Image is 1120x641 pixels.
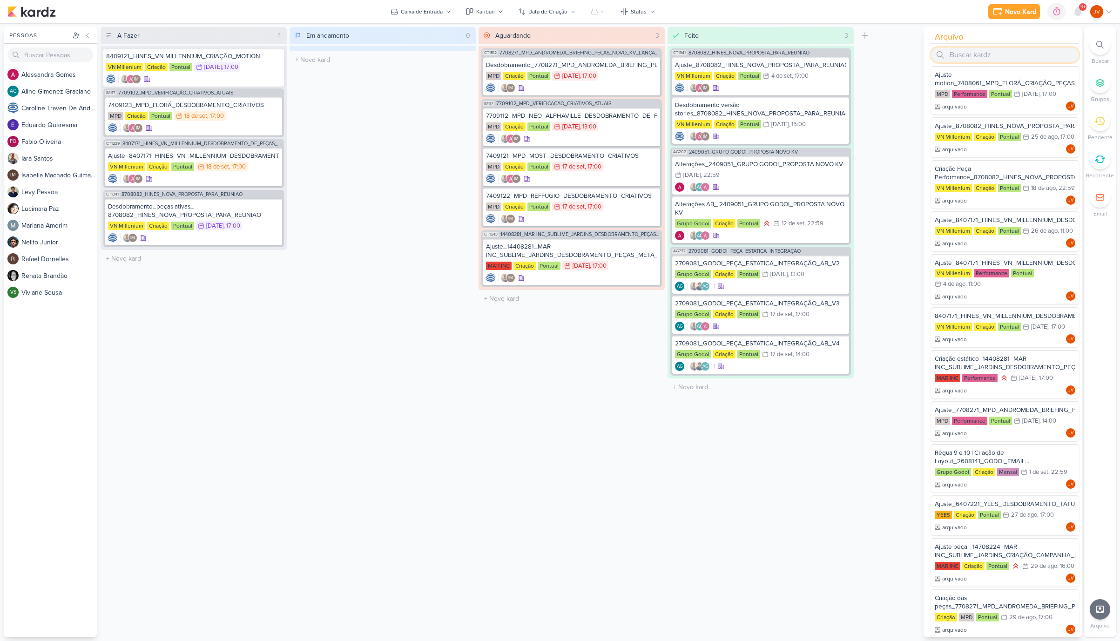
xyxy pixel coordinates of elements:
[10,89,17,94] p: AG
[841,31,852,40] div: 3
[675,132,684,141] img: Caroline Traven De Andrade
[506,134,515,143] img: Alessandra Gomes
[136,126,141,131] p: IM
[675,72,712,80] div: VN Millenium
[562,73,580,79] div: [DATE]
[942,239,967,248] p: arquivado
[486,214,495,223] div: Criador(a): Caroline Traven De Andrade
[1056,185,1075,191] div: , 22:59
[506,214,515,223] div: Isabella Machado Guimarães
[486,174,495,183] div: Criador(a): Caroline Traven De Andrade
[689,132,699,141] img: Iara Santos
[171,162,194,171] div: Pontual
[134,77,139,82] p: IM
[206,164,229,170] div: 18 de set
[935,133,972,141] div: VN Millenium
[974,184,996,192] div: Criação
[229,164,246,170] div: , 17:00
[1022,91,1039,97] div: [DATE]
[701,282,710,291] div: Aline Gimenez Graciano
[21,288,97,297] div: V i v i a n e S o u s a
[675,83,684,93] div: Criador(a): Caroline Traven De Andrade
[145,63,168,71] div: Criação
[573,263,590,269] div: [DATE]
[677,284,683,289] p: AG
[486,192,657,200] div: 7409122_MPD_REFFUGIO_DESDOBRAMENTO_CRIATIVOS
[486,174,495,183] img: Caroline Traven De Andrade
[499,50,660,55] span: 7708271_MPD_ANDROMEDA_BRIEFING_PEÇAS_NOVO_KV_LANÇAMENTO
[675,299,846,308] div: 2709081_GODOI_PEÇA_ESTATICA_INTEGRAÇÃO_AB_V3
[486,273,495,283] div: Criador(a): Caroline Traven De Andrade
[1084,34,1116,65] li: Ctrl + F
[486,134,495,143] img: Caroline Traven De Andrade
[703,86,708,91] p: IM
[7,69,19,80] img: Alessandra Gomes
[701,231,710,240] img: Alessandra Gomes
[7,287,19,298] div: Viviane Sousa
[710,283,715,290] span: +1
[21,204,97,214] div: L u c i m a r a P a z
[7,203,19,214] img: Lucimara Paz
[506,174,515,183] img: Alessandra Gomes
[675,282,684,291] div: Criador(a): Aline Gimenez Graciano
[689,231,699,240] img: Iara Santos
[7,86,19,97] div: Aline Gimenez Graciano
[527,202,550,211] div: Pontual
[1090,5,1103,18] div: Joney Viana
[21,221,97,230] div: M a r i a n a A m o r i m
[952,90,987,98] div: Performance
[713,310,735,318] div: Criação
[1068,294,1073,299] p: JV
[590,263,607,269] div: , 17:00
[689,282,699,291] img: Iara Santos
[713,219,735,228] div: Criação
[683,172,701,178] div: [DATE]
[974,227,996,235] div: Criação
[498,214,515,223] div: Colaboradores: Iara Santos, Isabella Machado Guimarães
[126,74,135,84] img: Alessandra Gomes
[121,192,243,197] span: 8708082_HINES_NOVA_PROPOSTA_PARA_REUNIAO
[147,162,169,171] div: Criação
[108,222,145,230] div: VN Millenium
[675,120,712,128] div: VN Millenium
[128,233,137,243] div: Isabella Machado Guimarães
[1058,134,1074,140] div: , 17:00
[500,273,510,283] img: Iara Santos
[512,134,521,143] div: Isabella Machado Guimarães
[1031,228,1058,234] div: 26 de ago
[687,282,715,291] div: Colaboradores: Iara Santos, Levy Pessoa, Aline Gimenez Graciano, Alessandra Gomes
[675,259,846,268] div: 2709081_GODOI_PEÇA_ESTATICA_INTEGRAÇÃO_AB_V2
[695,182,704,192] div: Aline Gimenez Graciano
[503,72,526,80] div: Criação
[486,202,501,211] div: MPD
[1068,241,1073,246] p: JV
[486,134,495,143] div: Criador(a): Caroline Traven De Andrade
[935,184,972,192] div: VN Millenium
[562,164,585,170] div: 17 de set
[1039,91,1056,97] div: , 17:00
[108,174,117,183] img: Caroline Traven De Andrade
[687,83,710,93] div: Colaboradores: Iara Santos, Alessandra Gomes, Isabella Machado Guimarães
[703,135,708,139] p: IM
[7,169,19,181] div: Isabella Machado Guimarães
[527,122,550,131] div: Pontual
[498,273,515,283] div: Colaboradores: Iara Santos, Isabella Machado Guimarães
[10,173,16,178] p: IM
[508,86,513,91] p: IM
[21,170,97,180] div: I s a b e l l a M a c h a d o G u i m a r ã e s
[687,182,710,192] div: Colaboradores: Iara Santos, Aline Gimenez Graciano, Alessandra Gomes
[1091,95,1109,103] p: Grupos
[498,174,521,183] div: Colaboradores: Iara Santos, Alessandra Gomes, Isabella Machado Guimarães
[105,90,116,95] span: IM117
[1080,3,1086,11] span: 9+
[792,73,809,79] div: , 17:00
[184,113,207,119] div: 18 de set
[503,202,526,211] div: Criação
[935,259,1075,267] div: Ajuste_8407171_HINES_VN_MILLENNIUM_DESDOBRAMENTO_DE_PEÇAS_V1
[695,83,704,93] img: Alessandra Gomes
[669,380,852,394] input: + Novo kard
[498,83,515,93] div: Colaboradores: Iara Santos, Isabella Machado Guimarães
[500,174,510,183] img: Iara Santos
[1068,198,1073,203] p: JV
[7,136,19,147] div: Fabio Oliveira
